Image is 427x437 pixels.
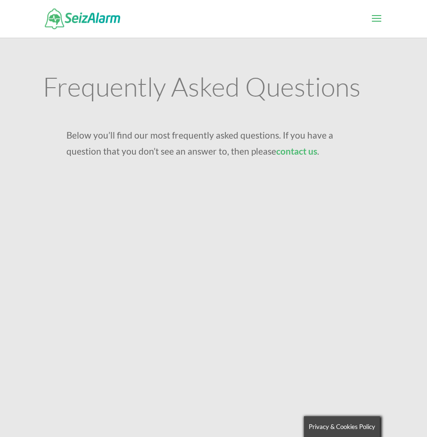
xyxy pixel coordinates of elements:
[276,146,317,157] a: contact us
[309,423,375,430] span: Privacy & Cookies Policy
[66,127,361,159] p: Below you’ll find our most frequently asked questions. If you have a question that you don’t see ...
[45,8,121,29] img: SeizAlarm
[43,73,385,104] h1: Frequently Asked Questions
[343,400,417,427] iframe: Help widget launcher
